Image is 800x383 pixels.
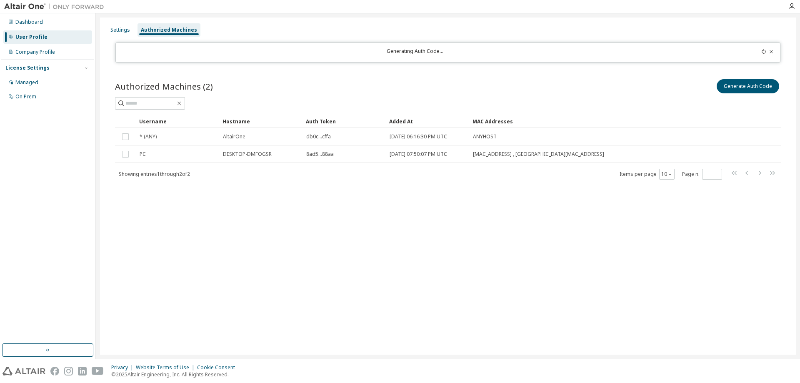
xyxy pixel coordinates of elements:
div: Hostname [222,115,299,128]
div: Generating Auth Code... [121,48,710,57]
p: © 2025 Altair Engineering, Inc. All Rights Reserved. [111,371,240,378]
div: Website Terms of Use [136,364,197,371]
button: 10 [661,171,672,178]
div: MAC Addresses [472,115,696,128]
span: * (ANY) [140,133,157,140]
div: On Prem [15,93,36,100]
span: Page n. [682,169,722,180]
img: altair_logo.svg [2,367,45,375]
img: Altair One [4,3,108,11]
span: [DATE] 07:50:07 PM UTC [390,151,447,158]
img: facebook.svg [50,367,59,375]
div: Auth Token [306,115,382,128]
span: Showing entries 1 through 2 of 2 [119,170,190,178]
div: Dashboard [15,19,43,25]
img: instagram.svg [64,367,73,375]
span: [DATE] 06:16:30 PM UTC [390,133,447,140]
img: linkedin.svg [78,367,87,375]
span: DESKTOP-DMFOGSR [223,151,272,158]
div: Settings [110,27,130,33]
div: Managed [15,79,38,86]
button: Generate Auth Code [717,79,779,93]
div: License Settings [5,65,50,71]
div: Authorized Machines [141,27,197,33]
div: Privacy [111,364,136,371]
span: PC [140,151,146,158]
span: [MAC_ADDRESS] , [GEOGRAPHIC_DATA][MAC_ADDRESS] [473,151,604,158]
div: Cookie Consent [197,364,240,371]
span: Authorized Machines (2) [115,80,213,92]
img: youtube.svg [92,367,104,375]
div: User Profile [15,34,47,40]
span: db0c...cffa [306,133,331,140]
span: Items per page [620,169,675,180]
span: ANYHOST [473,133,497,140]
div: Added At [389,115,466,128]
span: 8ad5...88aa [306,151,334,158]
span: AltairOne [223,133,245,140]
div: Username [139,115,216,128]
div: Company Profile [15,49,55,55]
